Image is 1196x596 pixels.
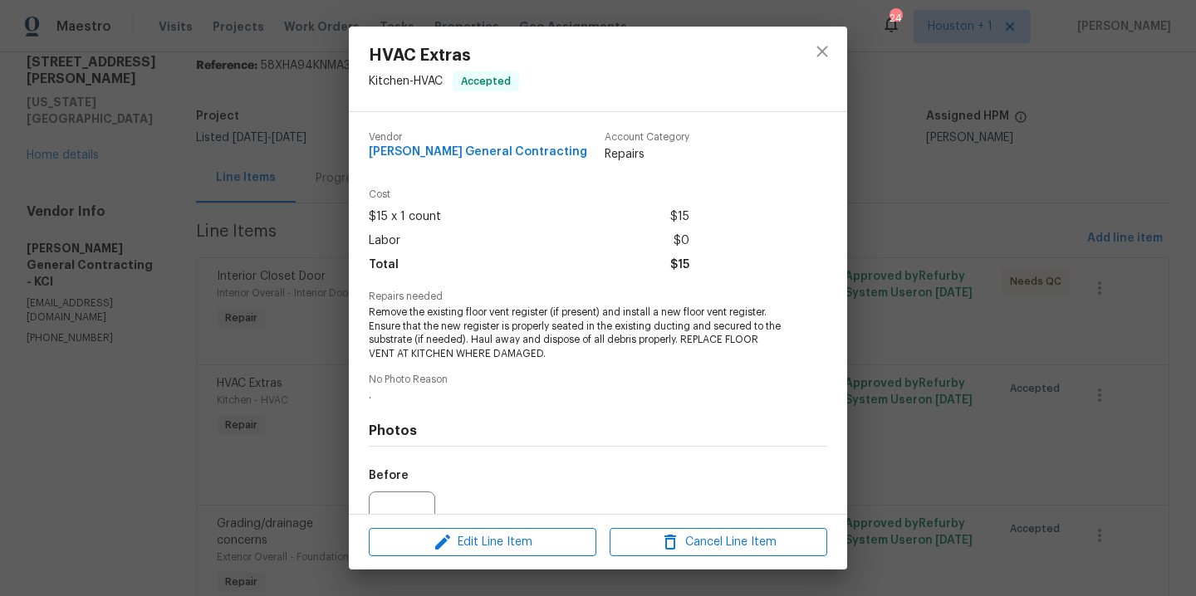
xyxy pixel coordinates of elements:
span: No Photo Reason [369,374,827,385]
span: Vendor [369,132,587,143]
button: Edit Line Item [369,528,596,557]
span: HVAC Extras [369,46,519,65]
span: [PERSON_NAME] General Contracting [369,146,587,159]
span: Total [369,253,399,277]
span: $15 x 1 count [369,205,441,229]
span: Accepted [454,73,517,90]
span: $0 [674,229,689,253]
span: $15 [670,205,689,229]
button: Cancel Line Item [610,528,827,557]
span: Repairs [605,146,689,163]
span: Remove the existing floor vent register (if present) and install a new floor vent register. Ensur... [369,305,782,361]
span: Kitchen - HVAC [369,76,443,87]
h5: Before [369,470,409,481]
span: Cancel Line Item [615,532,822,553]
span: Account Category [605,132,689,143]
span: $15 [670,253,689,277]
span: Repairs needed [369,291,827,302]
span: Edit Line Item [374,532,591,553]
span: Labor [369,229,400,253]
h4: Photos [369,423,827,439]
span: . [369,388,782,403]
button: close [802,32,842,71]
div: 24 [890,10,901,27]
span: Cost [369,189,689,200]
